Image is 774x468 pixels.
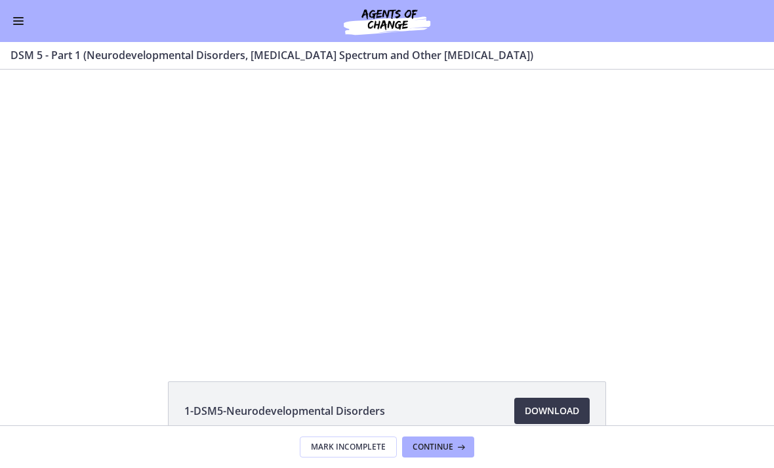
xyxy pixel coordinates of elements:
[300,436,397,457] button: Mark Incomplete
[402,436,474,457] button: Continue
[311,442,386,452] span: Mark Incomplete
[10,47,748,63] h3: DSM 5 - Part 1 (Neurodevelopmental Disorders, [MEDICAL_DATA] Spectrum and Other [MEDICAL_DATA])
[308,5,466,37] img: Agents of Change
[10,13,26,29] button: Enable menu
[413,442,453,452] span: Continue
[514,398,590,424] a: Download
[184,403,385,419] span: 1-DSM5-Neurodevelopmental Disorders
[525,403,579,419] span: Download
